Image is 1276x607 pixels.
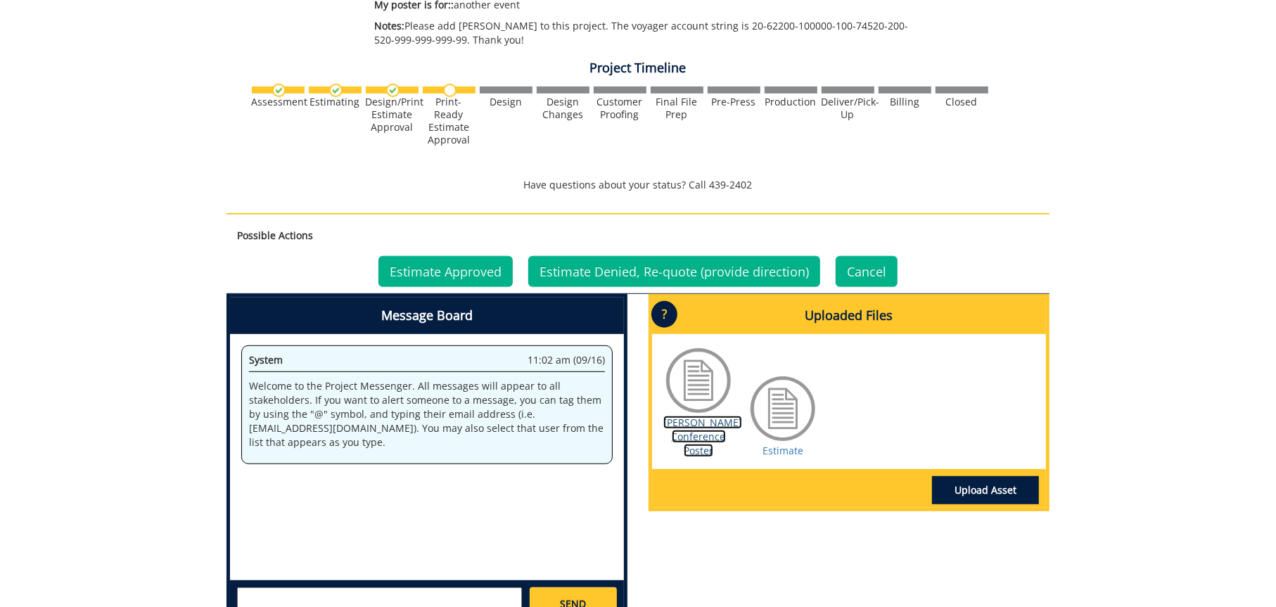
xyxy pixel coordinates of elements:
div: Design [480,96,532,108]
h4: Project Timeline [227,61,1049,75]
a: Estimate [763,444,803,457]
div: Estimating [309,96,362,108]
a: Estimate Denied, Re-quote (provide direction) [528,256,820,287]
p: Have questions about your status? Call 439-2402 [227,178,1049,192]
img: checkmark [272,84,286,97]
div: Closed [936,96,988,108]
div: Billing [879,96,931,108]
div: Deliver/Pick-Up [822,96,874,121]
a: Cancel [836,256,898,287]
h4: Uploaded Files [652,298,1046,334]
p: Please add [PERSON_NAME] to this project. The voyager account string is 20-62200-100000-100-74520... [374,19,925,47]
div: Production [765,96,817,108]
strong: Possible Actions [237,229,313,242]
div: Customer Proofing [594,96,646,121]
div: Print-Ready Estimate Approval [423,96,476,146]
span: Notes: [374,19,404,32]
a: Upload Asset [932,476,1039,504]
div: Assessment [252,96,305,108]
img: checkmark [386,84,400,97]
p: Welcome to the Project Messenger. All messages will appear to all stakeholders. If you want to al... [249,379,605,449]
img: no [443,84,457,97]
div: Final File Prep [651,96,703,121]
span: 11:02 am (09/16) [528,353,605,367]
p: ? [651,301,677,328]
a: [PERSON_NAME] Conference Poster [663,416,742,457]
div: Design/Print Estimate Approval [366,96,419,134]
div: Pre-Press [708,96,760,108]
span: System [249,353,283,366]
h4: Message Board [230,298,624,334]
img: checkmark [329,84,343,97]
div: Design Changes [537,96,589,121]
a: Estimate Approved [378,256,513,287]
